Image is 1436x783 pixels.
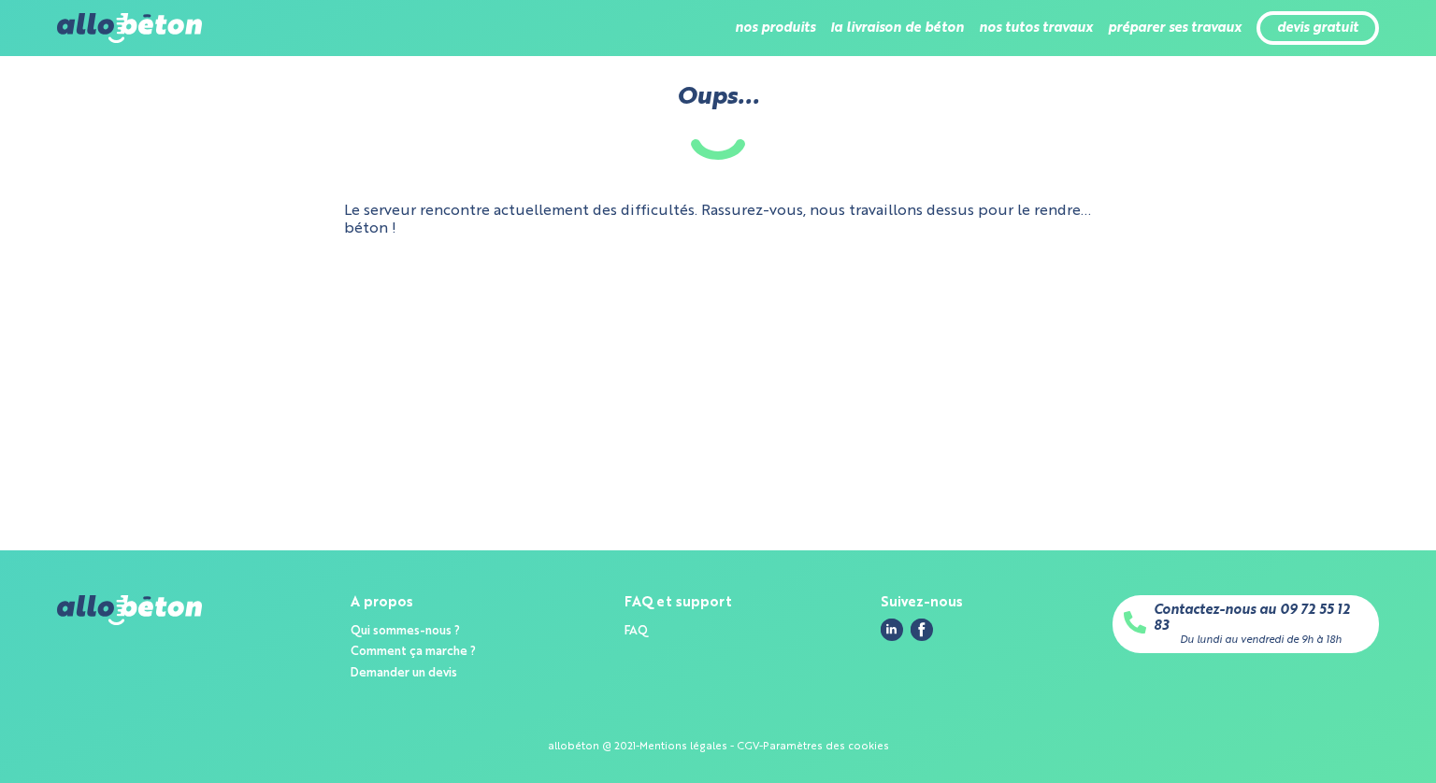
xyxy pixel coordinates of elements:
[344,203,1092,237] p: Le serveur rencontre actuellement des difficultés. Rassurez-vous, nous travaillons dessus pour le...
[1277,21,1358,36] a: devis gratuit
[1180,634,1342,647] div: Du lundi au vendredi de 9h à 18h
[351,625,460,637] a: Qui sommes-nous ?
[57,13,201,43] img: allobéton
[1108,6,1242,50] li: préparer ses travaux
[763,741,889,752] a: Paramètres des cookies
[625,625,648,637] a: FAQ
[830,6,964,50] li: la livraison de béton
[1154,603,1368,634] a: Contactez-nous au 09 72 55 12 83
[759,741,763,753] div: -
[979,6,1093,50] li: nos tutos travaux
[881,595,963,611] div: Suivez-nous
[730,741,734,752] span: -
[737,741,759,752] a: CGV
[351,646,476,658] a: Comment ça marche ?
[639,741,727,752] a: Mentions légales
[351,595,476,611] div: A propos
[636,741,639,753] div: -
[625,595,732,611] div: FAQ et support
[548,741,636,753] div: allobéton @ 2021
[1270,710,1415,762] iframe: Help widget launcher
[351,667,457,679] a: Demander un devis
[57,595,201,625] img: allobéton
[735,6,815,50] li: nos produits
